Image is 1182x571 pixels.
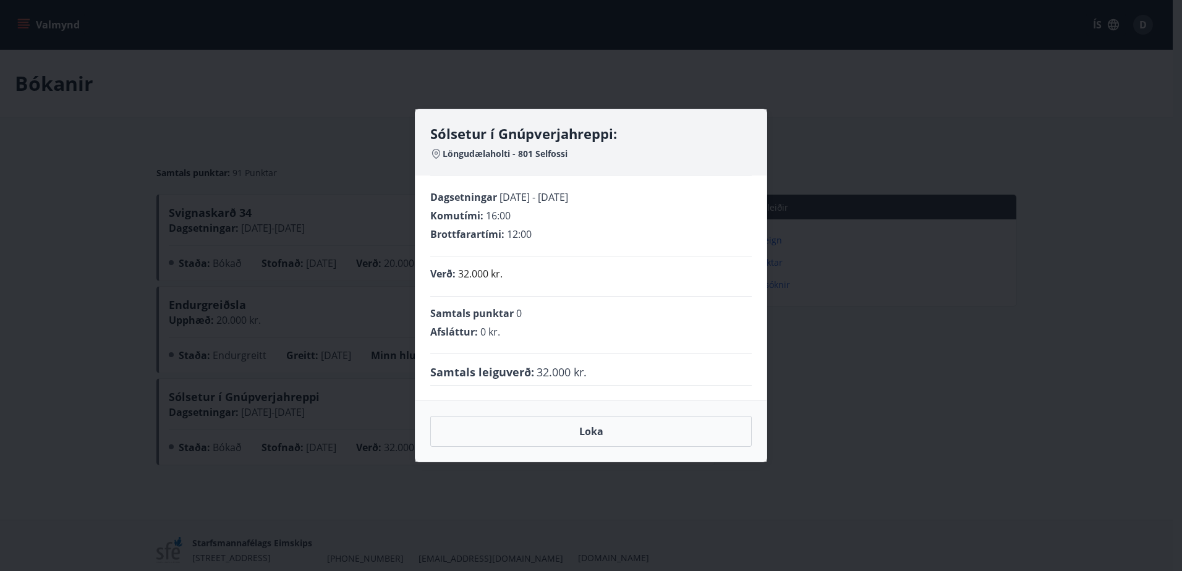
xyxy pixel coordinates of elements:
span: Brottfarartími : [430,227,504,241]
h4: Sólsetur í Gnúpverjahreppi: [430,124,752,143]
span: 0 [516,307,522,320]
p: 32.000 kr. [458,266,503,281]
span: Verð : [430,267,456,281]
span: Dagsetningar [430,190,497,204]
span: [DATE] - [DATE] [500,190,568,204]
span: 0 kr. [480,325,500,339]
span: Samtals leiguverð : [430,364,534,380]
button: Loka [430,416,752,447]
span: Samtals punktar [430,307,514,320]
span: Komutími : [430,209,483,222]
span: Löngudælaholti - 801 Selfossi [443,148,568,160]
span: 12:00 [507,227,532,241]
span: 32.000 kr. [537,364,587,380]
span: 16:00 [486,209,511,222]
span: Afsláttur : [430,325,478,339]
